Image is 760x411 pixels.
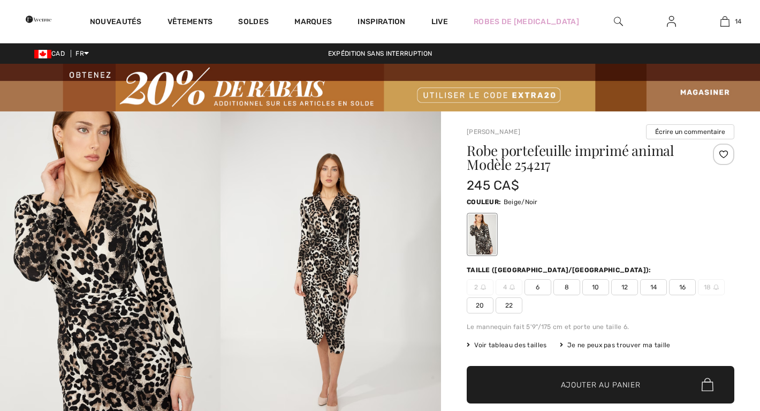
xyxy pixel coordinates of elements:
h1: Robe portefeuille imprimé animal Modèle 254217 [467,144,690,171]
span: 22 [496,297,522,313]
span: FR [75,50,89,57]
span: Ajouter au panier [561,379,641,390]
a: Live [431,16,448,27]
div: Taille ([GEOGRAPHIC_DATA]/[GEOGRAPHIC_DATA]): [467,265,653,275]
img: Canadian Dollar [34,50,51,58]
span: 14 [640,279,667,295]
img: ring-m.svg [713,285,719,290]
img: Bag.svg [702,378,713,392]
button: Écrire un commentaire [646,124,734,139]
span: CAD [34,50,69,57]
a: [PERSON_NAME] [467,128,520,136]
a: Marques [294,17,332,28]
span: Inspiration [358,17,405,28]
div: Je ne peux pas trouver ma taille [560,340,671,350]
span: 8 [553,279,580,295]
img: ring-m.svg [510,285,515,290]
span: 2 [467,279,493,295]
span: 18 [698,279,725,295]
a: 14 [699,15,751,28]
a: Soldes [238,17,269,28]
img: 1ère Avenue [26,9,51,30]
span: 14 [735,17,742,26]
span: 20 [467,297,493,313]
span: 245 CA$ [467,178,519,193]
a: Vêtements [168,17,213,28]
span: 6 [525,279,551,295]
img: Mes infos [667,15,676,28]
img: Mon panier [720,15,729,28]
span: 12 [611,279,638,295]
span: 4 [496,279,522,295]
a: Se connecter [658,15,685,28]
a: Nouveautés [90,17,142,28]
span: 10 [582,279,609,295]
span: Couleur: [467,198,501,206]
div: Le mannequin fait 5'9"/175 cm et porte une taille 6. [467,322,734,332]
span: Beige/Noir [504,198,538,206]
img: ring-m.svg [481,285,486,290]
button: Ajouter au panier [467,366,734,403]
div: Beige/Noir [468,214,496,255]
span: Voir tableau des tailles [467,340,547,350]
img: recherche [614,15,623,28]
span: 16 [669,279,696,295]
a: Robes de [MEDICAL_DATA] [474,16,579,27]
